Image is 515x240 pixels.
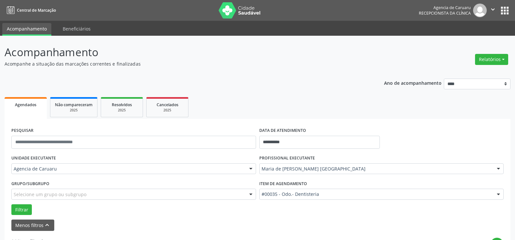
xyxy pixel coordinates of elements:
[487,4,499,17] button: 
[44,221,51,229] i: keyboard_arrow_up
[11,126,33,136] label: PESQUISAR
[2,23,51,36] a: Acompanhamento
[499,5,510,16] button: apps
[419,10,471,16] span: Recepcionista da clínica
[58,23,95,34] a: Beneficiários
[475,54,508,65] button: Relatórios
[106,108,138,113] div: 2025
[384,79,442,87] p: Ano de acompanhamento
[489,6,496,13] i: 
[473,4,487,17] img: img
[15,102,36,107] span: Agendados
[157,102,178,107] span: Cancelados
[14,191,86,198] span: Selecione um grupo ou subgrupo
[259,179,307,189] label: Item de agendamento
[14,166,243,172] span: Agencia de Caruaru
[262,191,491,197] span: #00035 - Odo.- Dentisteria
[151,108,184,113] div: 2025
[55,102,93,107] span: Não compareceram
[259,153,315,163] label: PROFISSIONAL EXECUTANTE
[259,126,306,136] label: DATA DE ATENDIMENTO
[17,7,56,13] span: Central de Marcação
[5,5,56,16] a: Central de Marcação
[55,108,93,113] div: 2025
[112,102,132,107] span: Resolvidos
[5,44,359,60] p: Acompanhamento
[262,166,491,172] span: Maria de [PERSON_NAME] [GEOGRAPHIC_DATA]
[11,153,56,163] label: UNIDADE EXECUTANTE
[11,204,32,215] button: Filtrar
[11,220,54,231] button: Menos filtroskeyboard_arrow_up
[11,179,49,189] label: Grupo/Subgrupo
[5,60,359,67] p: Acompanhe a situação das marcações correntes e finalizadas
[419,5,471,10] div: Agencia de Caruaru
